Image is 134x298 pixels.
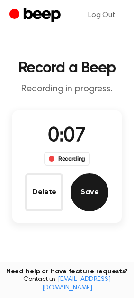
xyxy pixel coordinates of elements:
[71,173,108,211] button: Save Audio Record
[6,276,128,292] span: Contact us
[44,152,90,166] div: Recording
[8,83,126,95] p: Recording in progress.
[42,276,111,291] a: [EMAIL_ADDRESS][DOMAIN_NAME]
[25,173,63,211] button: Delete Audio Record
[9,6,63,25] a: Beep
[8,61,126,76] h1: Record a Beep
[48,126,86,146] span: 0:07
[79,4,125,27] a: Log Out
